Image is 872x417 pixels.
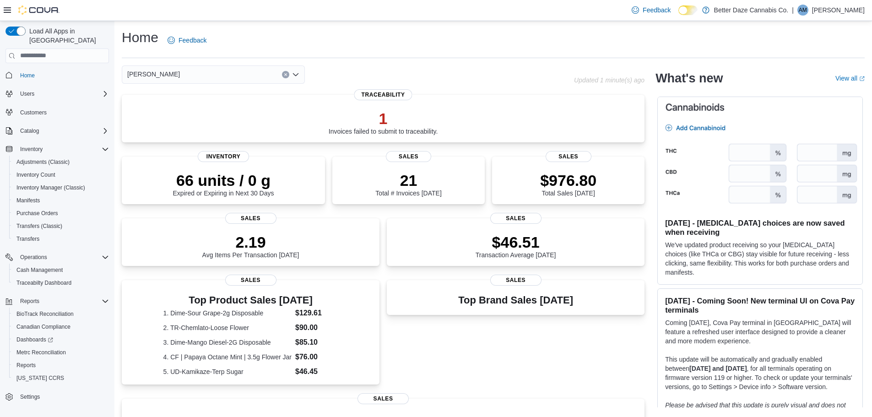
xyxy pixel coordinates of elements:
h3: [DATE] - Coming Soon! New terminal UI on Cova Pay terminals [665,296,855,314]
button: Transfers (Classic) [9,220,113,233]
img: Cova [18,5,60,15]
a: Settings [16,391,43,402]
span: Inventory Manager (Classic) [13,182,109,193]
button: Reports [2,295,113,308]
a: Manifests [13,195,43,206]
button: Purchase Orders [9,207,113,220]
span: Home [20,72,35,79]
span: Settings [16,391,109,402]
span: Dashboards [16,336,53,343]
dd: $46.45 [295,366,338,377]
a: Dashboards [13,334,57,345]
strong: [DATE] and [DATE] [689,365,747,372]
button: Customers [2,106,113,119]
span: Inventory Count [13,169,109,180]
span: Inventory [20,146,43,153]
span: Customers [20,109,47,116]
dt: 4. CF | Papaya Octane Mint | 3.5g Flower Jar [163,352,292,362]
button: [US_STATE] CCRS [9,372,113,385]
span: Catalog [16,125,109,136]
h2: What's new [655,71,723,86]
span: Reports [16,296,109,307]
svg: External link [859,76,865,81]
div: Total # Invoices [DATE] [375,171,441,197]
a: Reports [13,360,39,371]
a: Feedback [164,31,210,49]
dt: 3. Dime-Mango Diesel-2G Disposable [163,338,292,347]
div: Total Sales [DATE] [540,171,596,197]
button: Catalog [2,125,113,137]
span: Transfers (Classic) [13,221,109,232]
span: Settings [20,393,40,401]
p: 1 [329,109,438,128]
button: Home [2,69,113,82]
p: $976.80 [540,171,596,190]
p: Coming [DATE], Cova Pay terminal in [GEOGRAPHIC_DATA] will feature a refreshed user interface des... [665,318,855,346]
span: Canadian Compliance [13,321,109,332]
span: Canadian Compliance [16,323,70,330]
a: Home [16,70,38,81]
dd: $76.00 [295,352,338,363]
div: Transaction Average [DATE] [476,233,556,259]
a: Purchase Orders [13,208,62,219]
span: Metrc Reconciliation [13,347,109,358]
button: Inventory Manager (Classic) [9,181,113,194]
button: Inventory [2,143,113,156]
span: Feedback [179,36,206,45]
a: Canadian Compliance [13,321,74,332]
dt: 2. TR-Chemlato-Loose Flower [163,323,292,332]
span: Reports [13,360,109,371]
p: Better Daze Cannabis Co. [714,5,789,16]
div: Expired or Expiring in Next 30 Days [173,171,274,197]
span: Washington CCRS [13,373,109,384]
span: BioTrack Reconciliation [13,309,109,320]
input: Dark Mode [678,5,698,15]
button: Open list of options [292,71,299,78]
span: Manifests [13,195,109,206]
dd: $90.00 [295,322,338,333]
a: Traceabilty Dashboard [13,277,75,288]
button: Clear input [282,71,289,78]
button: Catalog [16,125,43,136]
dt: 1. Dime-Sour Grape-2g Disposable [163,309,292,318]
button: Settings [2,390,113,403]
span: Inventory [198,151,249,162]
span: Manifests [16,197,40,204]
button: Inventory Count [9,168,113,181]
span: Inventory Count [16,171,55,179]
a: [US_STATE] CCRS [13,373,68,384]
div: Andy Moreno [797,5,808,16]
span: Home [16,70,109,81]
button: Metrc Reconciliation [9,346,113,359]
span: Cash Management [16,266,63,274]
button: BioTrack Reconciliation [9,308,113,320]
button: Operations [16,252,51,263]
dd: $85.10 [295,337,338,348]
span: Transfers (Classic) [16,222,62,230]
span: Users [16,88,109,99]
a: Feedback [628,1,674,19]
span: Reports [16,362,36,369]
a: View allExternal link [835,75,865,82]
p: 66 units / 0 g [173,171,274,190]
span: Dark Mode [678,15,679,16]
span: AM [799,5,807,16]
dt: 5. UD-Kamikaze-Terp Sugar [163,367,292,376]
button: Transfers [9,233,113,245]
span: Dashboards [13,334,109,345]
span: BioTrack Reconciliation [16,310,74,318]
span: Users [20,90,34,97]
span: Catalog [20,127,39,135]
p: | [792,5,794,16]
h3: Top Brand Sales [DATE] [458,295,573,306]
span: Operations [20,254,47,261]
span: Sales [225,275,276,286]
span: Adjustments (Classic) [16,158,70,166]
span: [US_STATE] CCRS [16,374,64,382]
button: Manifests [9,194,113,207]
p: 2.19 [202,233,299,251]
span: Sales [490,213,542,224]
button: Users [2,87,113,100]
span: Purchase Orders [13,208,109,219]
dd: $129.61 [295,308,338,319]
